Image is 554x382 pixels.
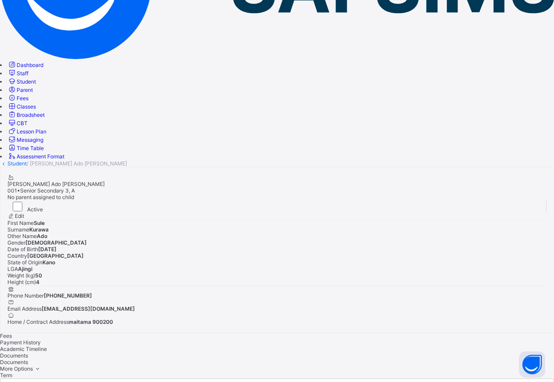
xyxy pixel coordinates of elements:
span: Parent [17,87,33,93]
span: Kurawa [29,226,49,233]
button: Open asap [519,351,545,378]
span: / [PERSON_NAME] Ado [PERSON_NAME] [27,160,127,167]
span: [DATE] [38,246,56,252]
span: Height (cm) [7,279,36,285]
a: Assessment Format [7,153,64,160]
span: maitama 900200 [69,319,113,325]
span: Kano [42,259,55,266]
span: No parent assigned to child [7,194,74,200]
a: CBT [7,120,28,126]
div: • [7,187,547,194]
a: Time Table [7,145,44,151]
span: Surname [7,226,29,233]
span: [EMAIL_ADDRESS][DOMAIN_NAME] [42,305,135,312]
span: LGA [7,266,18,272]
span: [PHONE_NUMBER] [44,292,92,299]
span: Home / Contract Address [7,319,69,325]
a: Dashboard [7,62,43,68]
span: Sule [34,220,45,226]
span: Staff [17,70,28,77]
a: Staff [7,70,28,77]
span: 4 [36,279,39,285]
span: Assessment Format [17,153,64,160]
a: Student [7,160,27,167]
a: Messaging [7,137,43,143]
span: 001 [7,187,17,194]
span: Other Name [7,233,37,239]
span: Phone Number [7,292,44,299]
span: Weight (kg) [7,272,35,279]
a: Fees [7,95,28,102]
a: Broadsheet [7,112,45,118]
span: Fees [17,95,28,102]
span: Ajingi [18,266,32,272]
span: Lesson Plan [17,128,46,135]
span: 50 [35,272,42,279]
span: Date of Birth [7,246,38,252]
span: Senior Secondary 3, A [20,187,75,194]
a: Lesson Plan [7,128,46,135]
span: First Name [7,220,34,226]
span: Time Table [17,145,44,151]
span: Dashboard [17,62,43,68]
a: Classes [7,103,36,110]
a: Parent [7,87,33,93]
span: State of Origin [7,259,42,266]
span: CBT [17,120,28,126]
span: [DEMOGRAPHIC_DATA] [25,239,87,246]
a: Student [7,78,36,85]
span: Country [7,252,27,259]
span: [PERSON_NAME] Ado [PERSON_NAME] [7,181,105,187]
span: Edit [15,213,24,219]
span: [GEOGRAPHIC_DATA] [27,252,84,259]
span: Student [17,78,36,85]
span: Classes [17,103,36,110]
span: Ado [37,233,47,239]
span: Messaging [17,137,43,143]
span: Active [27,206,43,213]
span: Gender [7,239,25,246]
span: Email Address [7,305,42,312]
span: Broadsheet [17,112,45,118]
